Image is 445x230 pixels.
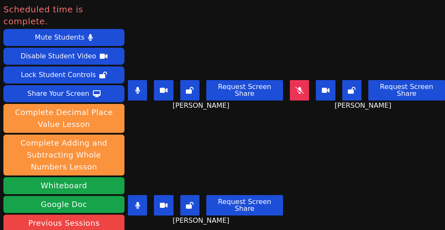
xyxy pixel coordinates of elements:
[173,216,231,226] span: [PERSON_NAME]
[335,101,393,111] span: [PERSON_NAME]
[3,135,124,175] button: Complete Adding and Subtracting Whole Numbers Lesson
[3,3,124,27] span: Scheduled time is complete.
[3,177,124,194] button: Whiteboard
[3,29,124,46] button: Mute Students
[21,68,96,82] div: Lock Student Controls
[173,101,231,111] span: [PERSON_NAME]
[27,87,90,101] div: Share Your Screen
[3,104,124,133] button: Complete Decimal Place Value Lesson
[368,80,445,101] button: Request Screen Share
[206,195,283,216] button: Request Screen Share
[3,66,124,83] button: Lock Student Controls
[206,80,283,101] button: Request Screen Share
[20,49,96,63] div: Disable Student Video
[3,85,124,102] button: Share Your Screen
[3,196,124,213] a: Google Doc
[35,31,84,44] div: Mute Students
[3,48,124,65] button: Disable Student Video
